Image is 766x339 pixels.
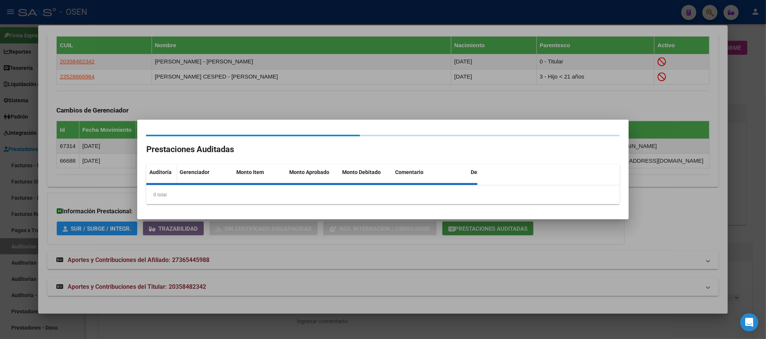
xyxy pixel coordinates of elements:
[395,169,423,175] span: Comentario
[392,164,468,196] datatable-header-cell: Comentario
[342,169,381,175] span: Monto Debitado
[289,169,329,175] span: Monto Aprobado
[180,169,209,175] span: Gerenciador
[146,185,620,204] div: 0 total
[740,313,758,331] div: Open Intercom Messenger
[177,164,233,196] datatable-header-cell: Gerenciador
[146,164,177,196] datatable-header-cell: Auditoría
[286,164,339,196] datatable-header-cell: Monto Aprobado
[468,164,543,196] datatable-header-cell: Descripción
[233,164,286,196] datatable-header-cell: Monto Item
[236,169,264,175] span: Monto Item
[149,169,172,175] span: Auditoría
[146,142,620,157] h2: Prestaciones Auditadas
[339,164,392,196] datatable-header-cell: Monto Debitado
[471,169,499,175] span: Descripción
